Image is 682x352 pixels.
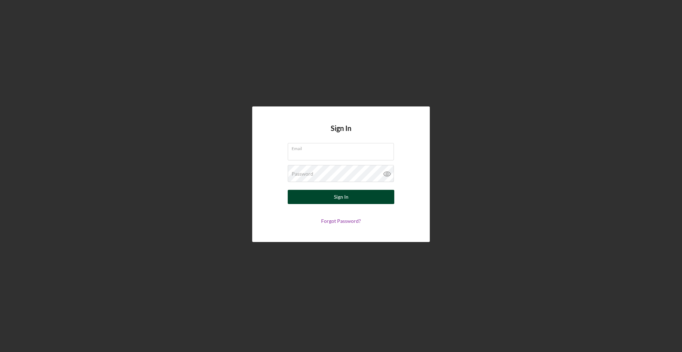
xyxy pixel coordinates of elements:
h4: Sign In [331,124,351,143]
div: Sign In [334,190,348,204]
label: Password [292,171,313,177]
label: Email [292,143,394,151]
button: Sign In [288,190,394,204]
a: Forgot Password? [321,218,361,224]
